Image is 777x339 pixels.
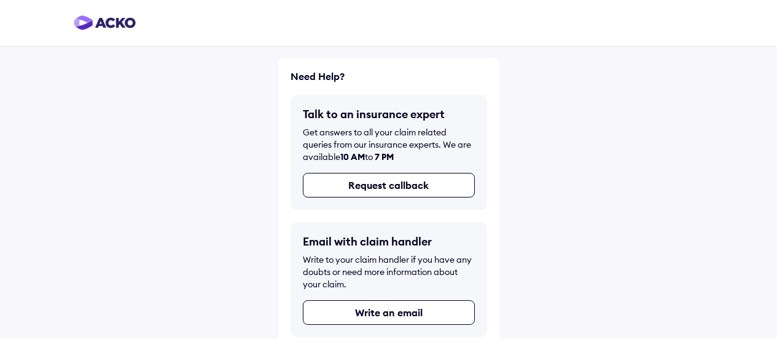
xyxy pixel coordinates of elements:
img: horizontal-gradient.png [74,15,136,30]
button: Write an email [303,300,475,325]
h5: Email with claim handler [303,234,475,249]
h5: Talk to an insurance expert [303,107,475,121]
h6: Need Help? [291,70,487,82]
span: 10 AM [340,151,365,162]
div: Write to your claim handler if you have any doubts or need more information about your claim. [303,253,475,290]
span: 7 PM [375,151,394,162]
button: Request callback [303,173,475,197]
div: Get answers to all your claim related queries from our insurance experts. We are available to [303,126,475,163]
